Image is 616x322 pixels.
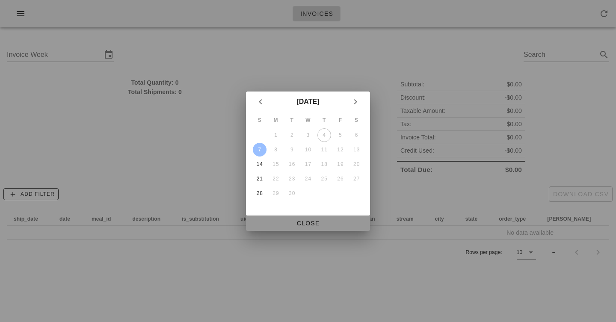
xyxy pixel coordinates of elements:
th: M [268,113,284,127]
th: S [349,113,364,127]
div: 7 [253,147,267,153]
th: S [252,113,267,127]
button: Close [246,216,370,231]
button: 14 [253,157,267,171]
th: T [284,113,299,127]
th: F [333,113,348,127]
th: T [317,113,332,127]
button: Previous month [253,94,268,109]
button: [DATE] [293,93,323,110]
button: 28 [253,186,267,200]
button: 7 [253,143,267,157]
span: Close [253,220,363,227]
div: 28 [253,190,267,196]
div: 21 [253,176,267,182]
div: 14 [253,161,267,167]
button: 21 [253,172,267,186]
button: Next month [348,94,363,109]
th: W [300,113,316,127]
